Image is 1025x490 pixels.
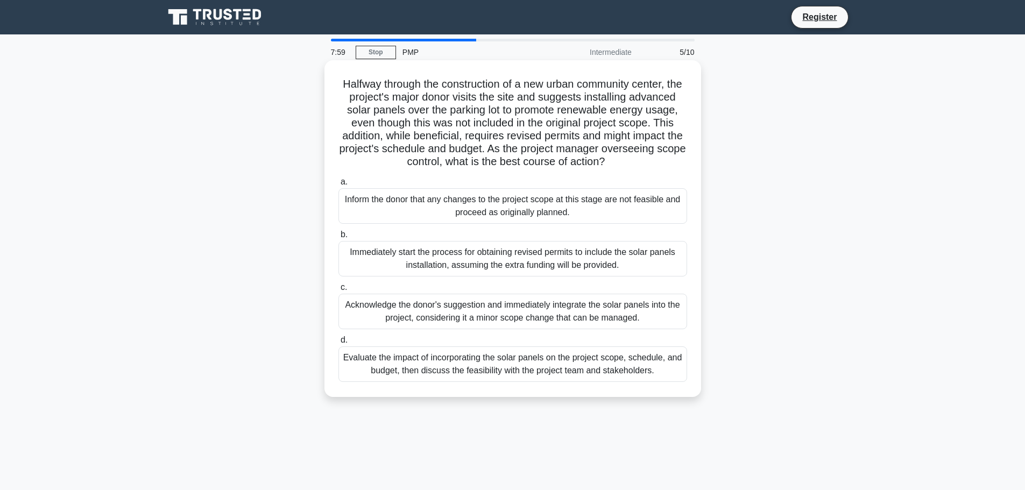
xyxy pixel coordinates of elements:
a: Stop [356,46,396,59]
h5: Halfway through the construction of a new urban community center, the project's major donor visit... [337,77,688,169]
span: c. [341,282,347,292]
div: PMP [396,41,544,63]
div: 7:59 [324,41,356,63]
div: Acknowledge the donor's suggestion and immediately integrate the solar panels into the project, c... [338,294,687,329]
span: d. [341,335,348,344]
div: Intermediate [544,41,638,63]
div: Inform the donor that any changes to the project scope at this stage are not feasible and proceed... [338,188,687,224]
a: Register [796,10,843,24]
div: 5/10 [638,41,701,63]
span: a. [341,177,348,186]
div: Evaluate the impact of incorporating the solar panels on the project scope, schedule, and budget,... [338,346,687,382]
span: b. [341,230,348,239]
div: Immediately start the process for obtaining revised permits to include the solar panels installat... [338,241,687,276]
